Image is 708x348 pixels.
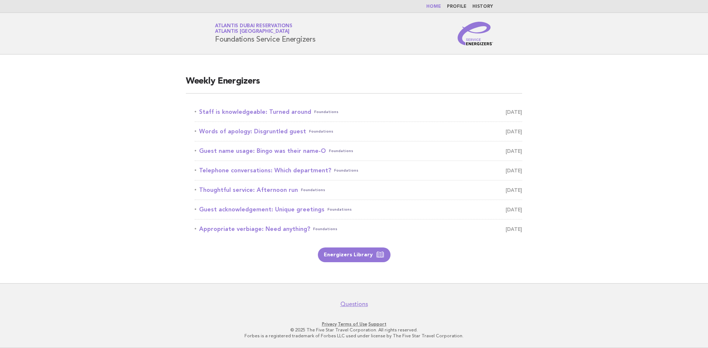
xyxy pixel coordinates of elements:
a: Profile [447,4,466,9]
a: Words of apology: Disgruntled guestFoundations [DATE] [195,126,522,137]
span: Foundations [301,185,325,195]
h2: Weekly Energizers [186,75,522,94]
a: Home [426,4,441,9]
span: [DATE] [506,204,522,215]
a: Atlantis Dubai ReservationsAtlantis [GEOGRAPHIC_DATA] [215,24,292,34]
a: Questions [340,300,368,308]
a: Thoughtful service: Afternoon runFoundations [DATE] [195,185,522,195]
span: Foundations [314,107,339,117]
a: Support [368,321,386,327]
span: Foundations [327,204,352,215]
a: Telephone conversations: Which department?Foundations [DATE] [195,165,522,176]
span: [DATE] [506,185,522,195]
a: Privacy [322,321,337,327]
h1: Foundations Service Energizers [215,24,316,43]
a: History [472,4,493,9]
span: Foundations [313,224,337,234]
span: [DATE] [506,224,522,234]
span: [DATE] [506,107,522,117]
span: Foundations [309,126,333,137]
p: © 2025 The Five Star Travel Corporation. All rights reserved. [128,327,580,333]
span: [DATE] [506,146,522,156]
img: Service Energizers [458,22,493,45]
span: Foundations [334,165,358,176]
span: [DATE] [506,165,522,176]
a: Guest name usage: Bingo was their name-OFoundations [DATE] [195,146,522,156]
a: Guest acknowledgement: Unique greetingsFoundations [DATE] [195,204,522,215]
a: Terms of Use [338,321,367,327]
span: Foundations [329,146,353,156]
p: · · [128,321,580,327]
a: Energizers Library [318,247,391,262]
span: [DATE] [506,126,522,137]
p: Forbes is a registered trademark of Forbes LLC used under license by The Five Star Travel Corpora... [128,333,580,339]
a: Staff is knowledgeable: Turned aroundFoundations [DATE] [195,107,522,117]
a: Appropriate verbiage: Need anything?Foundations [DATE] [195,224,522,234]
span: Atlantis [GEOGRAPHIC_DATA] [215,29,289,34]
